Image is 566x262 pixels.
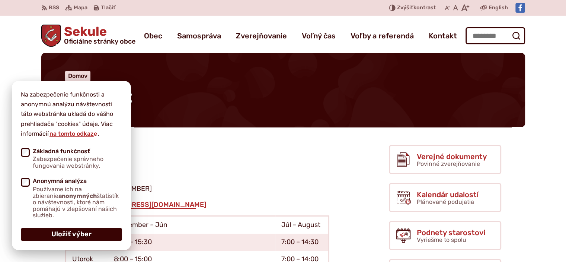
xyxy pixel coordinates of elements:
[108,216,275,234] td: September – Jún
[302,25,336,46] a: Voľný čas
[33,148,122,169] span: Základná funkčnosť
[101,5,115,11] span: Tlačiť
[389,183,501,212] a: Kalendár udalostí Plánované podujatia
[41,25,136,47] a: Logo Sekule, prejsť na domovskú stránku.
[21,178,30,187] input: Anonymná analýzaPoužívame ich na zbieranieanonymnýchštatistík o návštevnosti, ktoré nám pomáhajú ...
[489,3,508,12] span: English
[397,5,436,11] span: kontrast
[58,192,97,199] strong: anonymných
[21,228,122,241] button: Uložiť výber
[236,25,287,46] a: Zverejňovanie
[33,156,122,169] span: Zabezpečenie správneho fungovania webstránky.
[417,228,485,237] span: Podnety starostovi
[397,4,413,11] span: Zvýšiť
[64,38,135,45] span: Oficiálne stránky obce
[90,201,207,209] a: [EMAIL_ADDRESS][DOMAIN_NAME]
[429,25,457,46] a: Kontakt
[49,3,59,12] span: RSS
[41,25,61,47] img: Prejsť na domovskú stránku
[487,3,509,12] a: English
[65,145,329,178] p: Obec Sekule Sekule č. 570 908 80
[389,221,501,250] a: Podnety starostovi Vyriešme to spolu
[33,186,122,219] span: Používame ich na zbieranie štatistík o návštevnosti, ktoré nám pomáhajú v zlepšovaní našich služieb.
[417,152,487,161] span: Verejné dokumenty
[65,183,329,195] p: [PHONE_NUMBER]
[21,148,30,157] input: Základná funkčnosťZabezpečenie správneho fungovania webstránky.
[351,25,414,46] a: Voľby a referendá
[108,234,275,251] td: 8:00 – 15:30
[61,25,135,45] span: Sekule
[389,145,501,174] a: Verejné dokumenty Povinné zverejňovanie
[51,230,92,239] span: Uložiť výber
[65,86,132,107] span: Kontakt
[177,25,221,46] a: Samospráva
[144,25,162,46] a: Obec
[21,90,122,139] p: Na zabezpečenie funkčnosti a anonymnú analýzu návštevnosti táto webstránka ukladá do vášho prehli...
[417,160,480,167] span: Povinné zverejňovanie
[33,178,122,219] span: Anonymná analýza
[68,72,87,79] a: Domov
[275,216,329,234] td: Júl – August
[275,234,329,251] td: 7:00 – 14:30
[515,3,525,13] img: Prejsť na Facebook stránku
[417,198,474,205] span: Plánované podujatia
[417,190,479,199] span: Kalendár udalostí
[49,130,98,137] a: na tomto odkaze
[417,236,466,243] span: Vyriešme to spolu
[74,3,87,12] span: Mapa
